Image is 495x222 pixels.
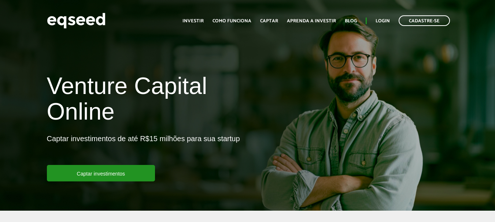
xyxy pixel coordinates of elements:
a: Como funciona [213,19,251,23]
h1: Venture Capital Online [47,73,242,128]
p: Captar investimentos de até R$15 milhões para sua startup [47,134,240,165]
a: Cadastre-se [399,15,450,26]
a: Captar [260,19,278,23]
a: Captar investimentos [47,165,155,181]
a: Login [376,19,390,23]
a: Blog [345,19,357,23]
a: Aprenda a investir [287,19,336,23]
img: EqSeed [47,11,106,30]
a: Investir [182,19,204,23]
